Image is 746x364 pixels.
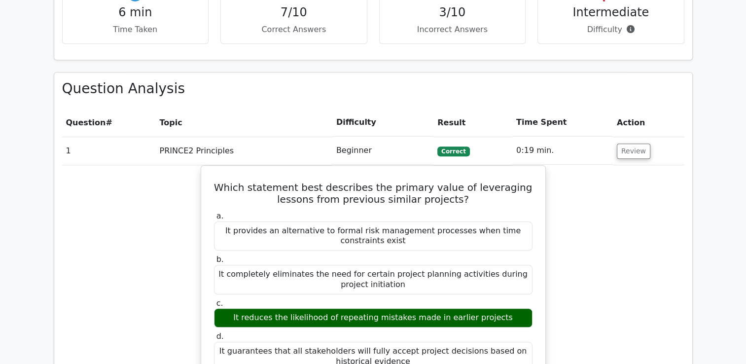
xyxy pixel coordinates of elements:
h4: 3/10 [388,5,518,20]
th: Time Spent [512,109,613,137]
h4: 6 min [71,5,201,20]
h5: Which statement best describes the primary value of leveraging lessons from previous similar proj... [213,182,533,205]
td: 1 [62,137,156,165]
td: Beginner [332,137,433,165]
div: It reduces the likelihood of repeating mistakes made in earlier projects [214,308,533,328]
th: # [62,109,156,137]
p: Correct Answers [229,24,359,36]
button: Review [617,144,650,159]
td: 0:19 min. [512,137,613,165]
span: b. [216,255,224,264]
th: Difficulty [332,109,433,137]
p: Incorrect Answers [388,24,518,36]
span: d. [216,331,224,341]
span: c. [216,298,223,308]
span: a. [216,211,224,220]
span: Question [66,118,106,127]
th: Topic [155,109,332,137]
h4: Intermediate [546,5,676,20]
th: Result [433,109,512,137]
span: Correct [437,146,469,156]
div: It completely eliminates the need for certain project planning activities during project initiation [214,265,533,294]
h4: 7/10 [229,5,359,20]
h3: Question Analysis [62,80,684,97]
td: PRINCE2 Principles [155,137,332,165]
th: Action [613,109,684,137]
div: It provides an alternative to formal risk management processes when time constraints exist [214,221,533,251]
p: Difficulty [546,24,676,36]
p: Time Taken [71,24,201,36]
